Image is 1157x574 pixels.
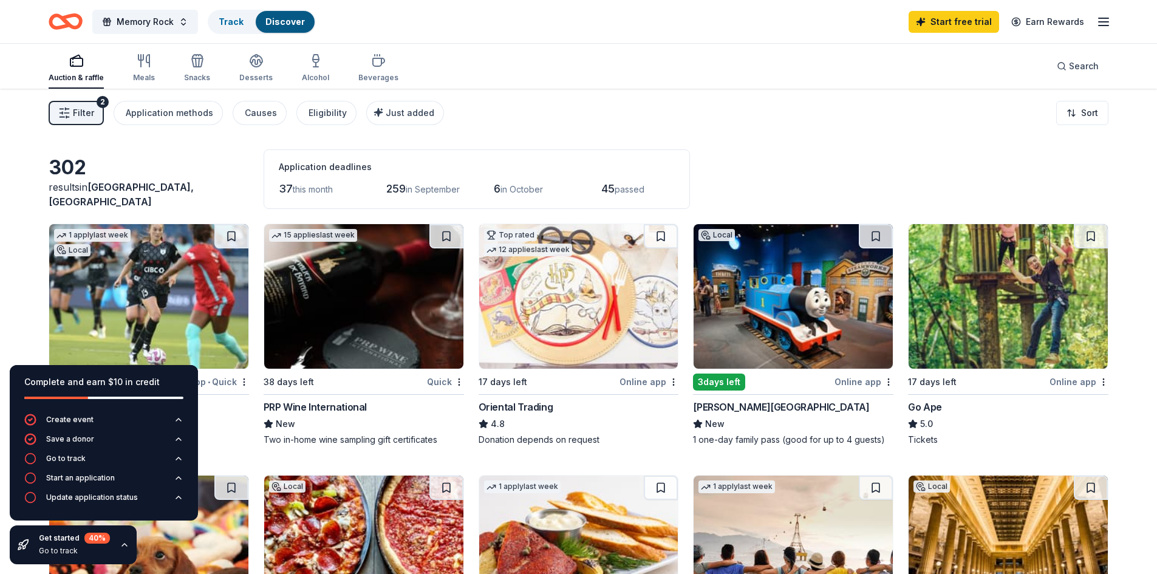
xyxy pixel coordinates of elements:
[1081,106,1098,120] span: Sort
[208,377,210,387] span: •
[276,417,295,431] span: New
[406,184,460,194] span: in September
[913,480,950,493] div: Local
[269,480,305,493] div: Local
[693,400,869,414] div: [PERSON_NAME][GEOGRAPHIC_DATA]
[269,229,357,242] div: 15 applies last week
[358,73,398,83] div: Beverages
[114,101,223,125] button: Application methods
[46,415,94,425] div: Create event
[279,160,675,174] div: Application deadlines
[46,434,94,444] div: Save a donor
[1056,101,1108,125] button: Sort
[239,49,273,89] button: Desserts
[184,73,210,83] div: Snacks
[126,106,213,120] div: Application methods
[296,101,357,125] button: Eligibility
[908,400,942,414] div: Go Ape
[49,101,104,125] button: Filter2
[479,224,678,369] img: Image for Oriental Trading
[24,414,183,433] button: Create event
[479,375,527,389] div: 17 days left
[264,224,463,369] img: Image for PRP Wine International
[239,73,273,83] div: Desserts
[46,493,138,502] div: Update application status
[1069,59,1099,73] span: Search
[705,417,725,431] span: New
[54,229,131,242] div: 1 apply last week
[84,533,110,544] div: 40 %
[49,73,104,83] div: Auction & raffle
[908,434,1108,446] div: Tickets
[615,184,644,194] span: passed
[184,49,210,89] button: Snacks
[491,417,505,431] span: 4.8
[264,375,314,389] div: 38 days left
[693,224,893,446] a: Image for Kohl Children's MuseumLocal3days leftOnline app[PERSON_NAME][GEOGRAPHIC_DATA]New1 one-d...
[386,108,434,118] span: Just added
[694,224,893,369] img: Image for Kohl Children's Museum
[908,224,1108,446] a: Image for Go Ape17 days leftOnline appGo Ape5.0Tickets
[49,224,249,446] a: Image for Chicago Red Stars1 applylast weekLocal15days leftOnline app•QuickChicago Red StarsNewTi...
[264,400,367,414] div: PRP Wine International
[484,244,572,256] div: 12 applies last week
[1004,11,1091,33] a: Earn Rewards
[908,375,957,389] div: 17 days left
[309,106,347,120] div: Eligibility
[1047,54,1108,78] button: Search
[834,374,893,389] div: Online app
[49,49,104,89] button: Auction & raffle
[479,400,553,414] div: Oriental Trading
[494,182,500,195] span: 6
[484,480,561,493] div: 1 apply last week
[264,224,464,446] a: Image for PRP Wine International15 applieslast week38 days leftQuickPRP Wine InternationalNewTwo ...
[133,49,155,89] button: Meals
[698,229,735,241] div: Local
[49,181,194,208] span: in
[24,491,183,511] button: Update application status
[219,16,244,27] a: Track
[92,10,198,34] button: Memory Rock
[265,16,305,27] a: Discover
[133,73,155,83] div: Meals
[46,454,86,463] div: Go to track
[245,106,277,120] div: Causes
[24,472,183,491] button: Start an application
[293,184,333,194] span: this month
[279,182,293,195] span: 37
[693,434,893,446] div: 1 one-day family pass (good for up to 4 guests)
[484,229,537,241] div: Top rated
[49,181,194,208] span: [GEOGRAPHIC_DATA], [GEOGRAPHIC_DATA]
[479,224,679,446] a: Image for Oriental TradingTop rated12 applieslast week17 days leftOnline appOriental Trading4.8Do...
[500,184,543,194] span: in October
[24,433,183,453] button: Save a donor
[73,106,94,120] span: Filter
[1049,374,1108,389] div: Online app
[619,374,678,389] div: Online app
[693,374,745,391] div: 3 days left
[49,155,249,180] div: 302
[302,49,329,89] button: Alcohol
[39,546,110,556] div: Go to track
[39,533,110,544] div: Get started
[24,375,183,389] div: Complete and earn $10 in credit
[49,7,83,36] a: Home
[427,374,464,389] div: Quick
[302,73,329,83] div: Alcohol
[909,11,999,33] a: Start free trial
[698,480,775,493] div: 1 apply last week
[479,434,679,446] div: Donation depends on request
[264,434,464,446] div: Two in-home wine sampling gift certificates
[366,101,444,125] button: Just added
[24,453,183,472] button: Go to track
[358,49,398,89] button: Beverages
[97,96,109,108] div: 2
[117,15,174,29] span: Memory Rock
[909,224,1108,369] img: Image for Go Ape
[54,244,90,256] div: Local
[49,224,248,369] img: Image for Chicago Red Stars
[49,180,249,209] div: results
[46,473,115,483] div: Start an application
[920,417,933,431] span: 5.0
[601,182,615,195] span: 45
